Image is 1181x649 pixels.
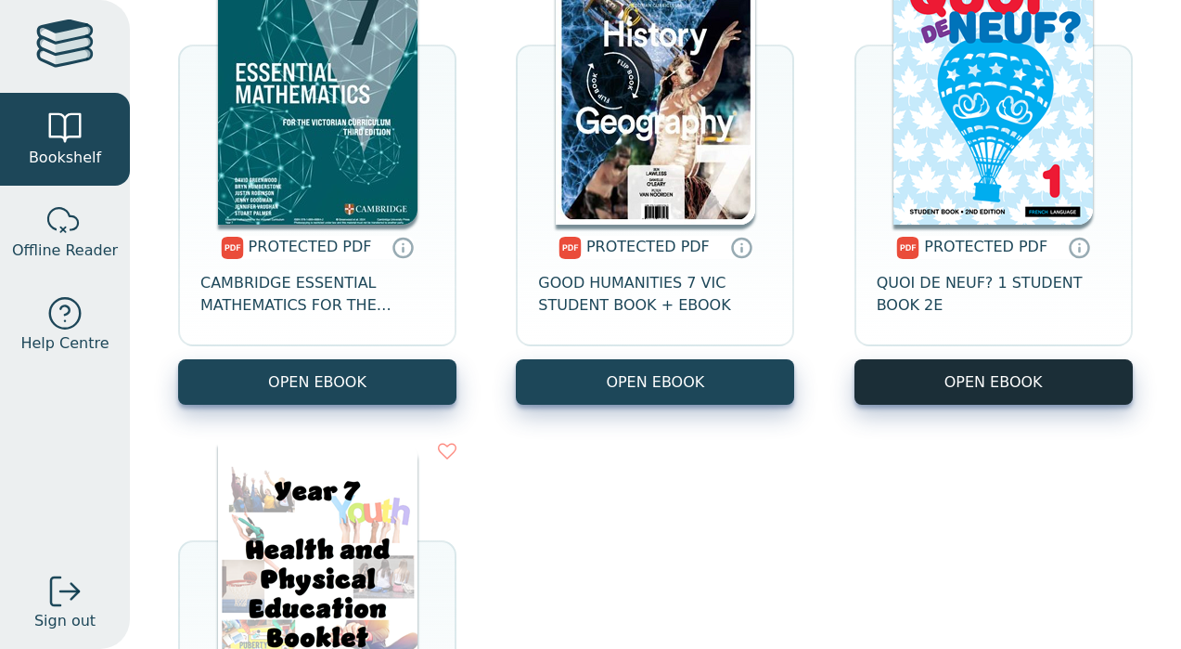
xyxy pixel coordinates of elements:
img: pdf.svg [558,237,582,259]
span: GOOD HUMANITIES 7 VIC STUDENT BOOK + EBOOK [538,272,772,317]
span: Help Centre [20,332,109,355]
a: Protected PDFs cannot be printed, copied or shared. They can be accessed online through Education... [1068,236,1090,258]
span: PROTECTED PDF [586,238,710,255]
span: PROTECTED PDF [249,238,372,255]
a: Protected PDFs cannot be printed, copied or shared. They can be accessed online through Education... [730,236,752,258]
span: QUOI DE NEUF? 1 STUDENT BOOK 2E [877,272,1110,317]
span: CAMBRIDGE ESSENTIAL MATHEMATICS FOR THE VICTORIAN CURRICULUM YEAR 7 3E [200,272,434,317]
a: OPEN EBOOK [854,359,1133,405]
span: PROTECTED PDF [924,238,1047,255]
span: Offline Reader [12,240,118,262]
span: Sign out [34,610,96,632]
a: OPEN EBOOK [516,359,794,405]
img: pdf.svg [221,237,244,259]
img: pdf.svg [896,237,919,259]
a: Protected PDFs cannot be printed, copied or shared. They can be accessed online through Education... [392,236,414,258]
span: Bookshelf [29,147,101,169]
a: OPEN EBOOK [178,359,456,405]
